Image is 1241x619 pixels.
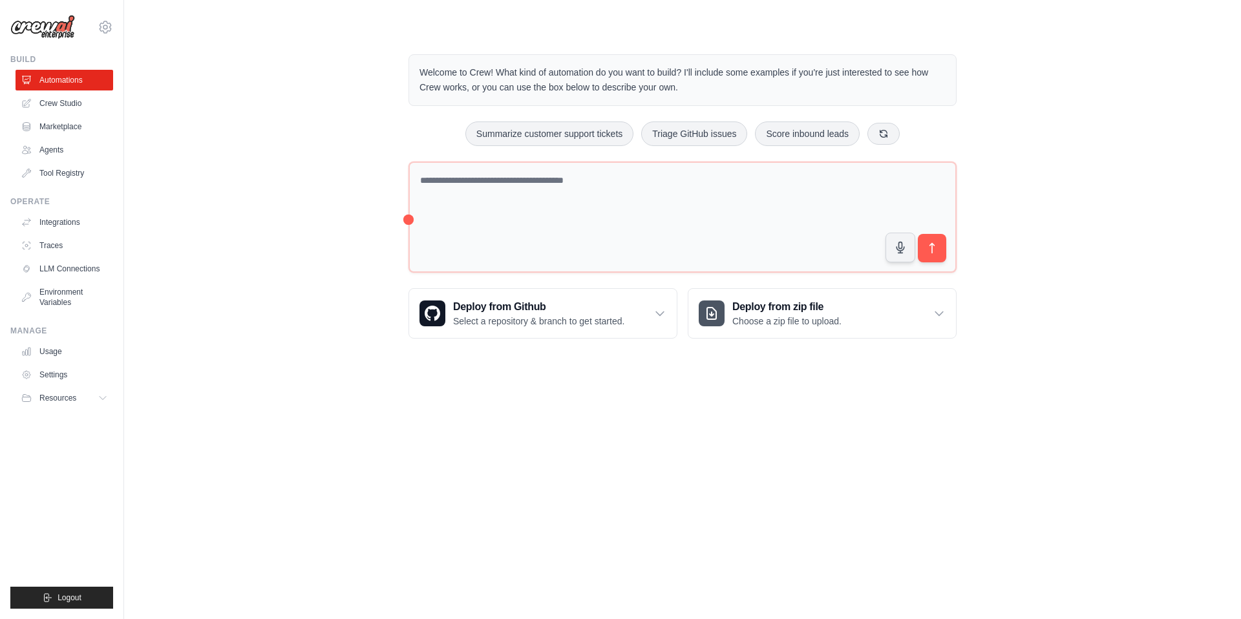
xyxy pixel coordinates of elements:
[453,315,624,328] p: Select a repository & branch to get started.
[453,299,624,315] h3: Deploy from Github
[10,196,113,207] div: Operate
[10,54,113,65] div: Build
[16,116,113,137] a: Marketplace
[16,93,113,114] a: Crew Studio
[16,163,113,184] a: Tool Registry
[16,364,113,385] a: Settings
[641,121,747,146] button: Triage GitHub issues
[16,258,113,279] a: LLM Connections
[732,299,842,315] h3: Deploy from zip file
[58,593,81,603] span: Logout
[419,65,946,95] p: Welcome to Crew! What kind of automation do you want to build? I'll include some examples if you'...
[16,282,113,313] a: Environment Variables
[465,121,633,146] button: Summarize customer support tickets
[16,235,113,256] a: Traces
[755,121,860,146] button: Score inbound leads
[16,341,113,362] a: Usage
[10,587,113,609] button: Logout
[16,388,113,408] button: Resources
[16,140,113,160] a: Agents
[16,70,113,90] a: Automations
[16,212,113,233] a: Integrations
[10,326,113,336] div: Manage
[10,15,75,39] img: Logo
[732,315,842,328] p: Choose a zip file to upload.
[39,393,76,403] span: Resources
